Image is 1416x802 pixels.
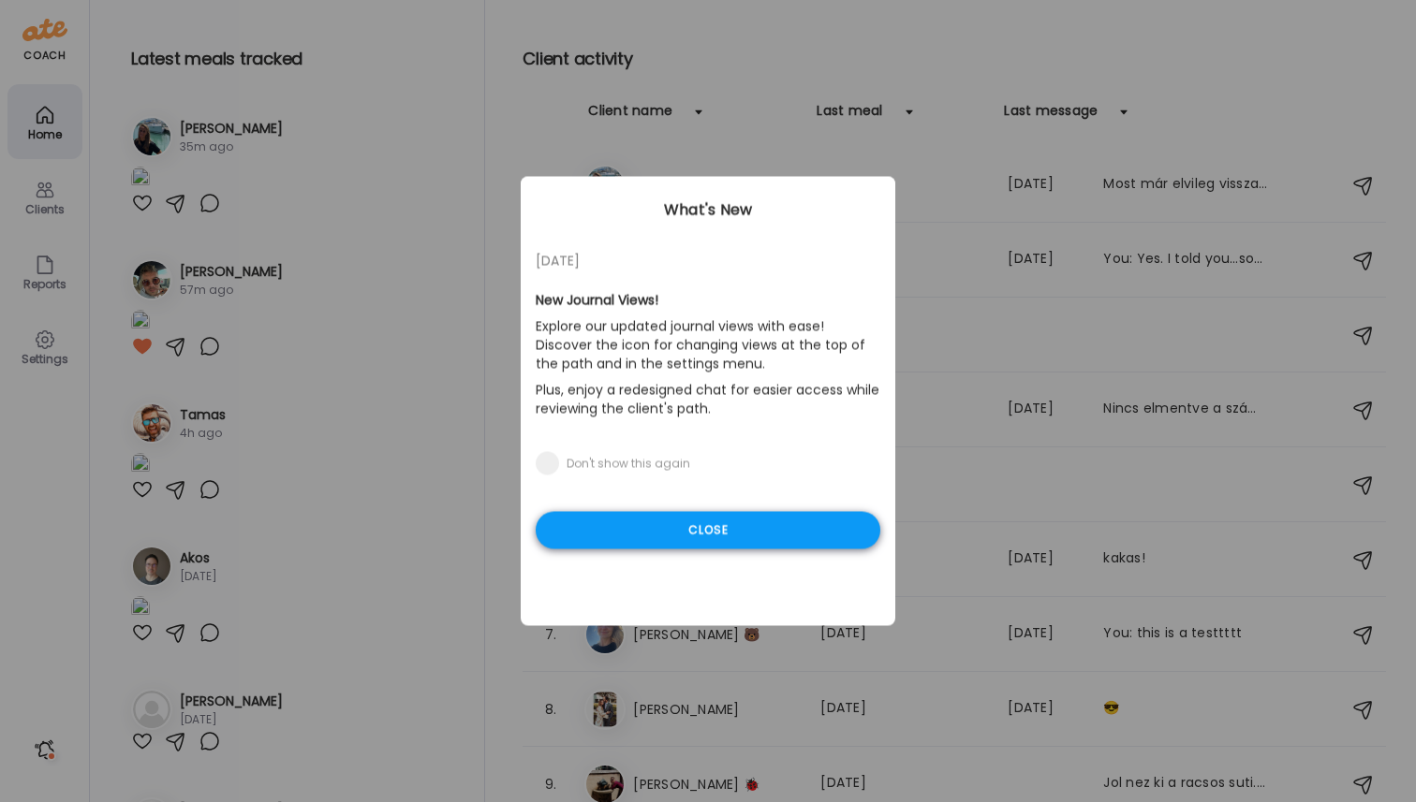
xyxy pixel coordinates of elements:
div: What's New [521,199,895,222]
p: Plus, enjoy a redesigned chat for easier access while reviewing the client's path. [536,377,880,422]
div: Close [536,512,880,549]
div: [DATE] [536,250,880,272]
b: New Journal Views! [536,291,658,310]
p: Explore our updated journal views with ease! Discover the icon for changing views at the top of t... [536,314,880,377]
div: Don't show this again [567,457,690,472]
